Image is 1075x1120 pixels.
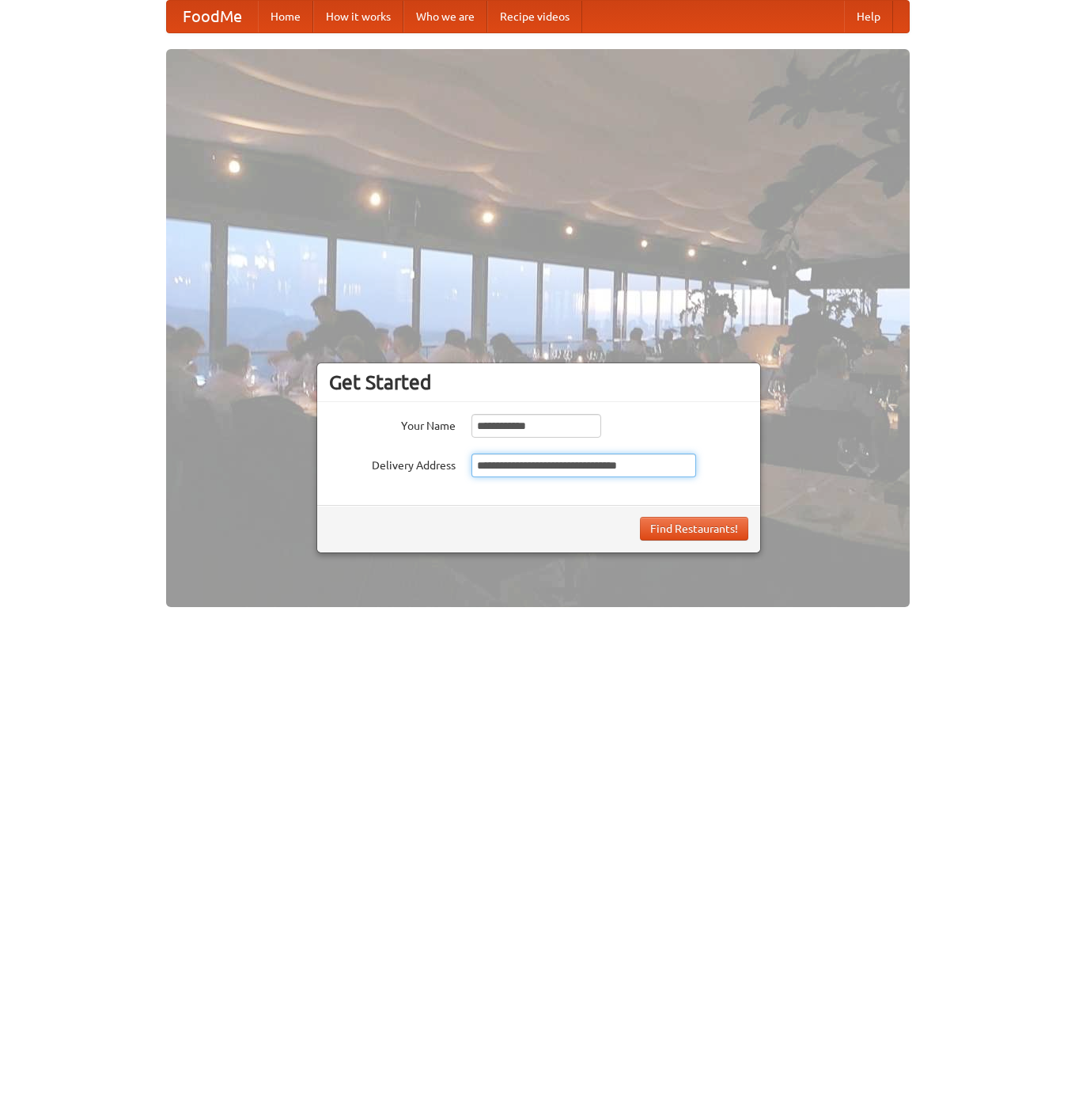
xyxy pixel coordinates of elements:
label: Your Name [329,414,456,434]
a: How it works [313,1,403,32]
label: Delivery Address [329,454,456,473]
a: Home [258,1,313,32]
a: FoodMe [167,1,258,32]
h3: Get Started [329,370,748,394]
a: Help [844,1,893,32]
a: Who we are [403,1,487,32]
button: Find Restaurants! [640,517,748,541]
a: Recipe videos [487,1,582,32]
